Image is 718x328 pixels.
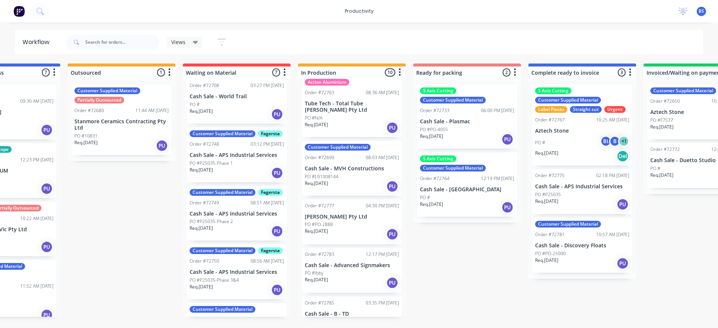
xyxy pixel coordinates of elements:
div: Order #7277502:18 PM [DATE]Cash Sale - APS Industrial ServicesPO #P25035Req.[DATE]PU [532,169,632,214]
div: Customer Supplied MaterialFagerstaOrder #7274803:12 PM [DATE]Cash Sale - APS Industrial ServicesP... [187,127,287,182]
p: PO #P25035-Phase 1 [190,160,233,167]
div: PU [41,124,53,136]
div: 03:12 PM [DATE] [251,141,284,148]
p: Req. [DATE] [535,150,558,157]
p: Req. [DATE] [74,139,98,146]
p: Cash Sale - Discovery Floats [535,242,629,249]
span: BS [699,8,704,15]
p: Cash Sale - MVH Constructions [305,165,399,172]
div: 04:30 PM [DATE] [366,202,399,209]
div: Fagersta [258,189,283,196]
p: PO #Ibby [305,270,323,276]
div: Del [617,150,629,162]
div: Order #72708 [190,82,219,89]
div: Order #72781 [535,231,565,238]
div: 08:51 AM [DATE] [251,199,284,206]
p: PO #N/A [305,115,322,121]
div: Order #7270803:27 PM [DATE]Cash Sale - World TrailPO #Req.[DATE]PU [187,59,287,124]
div: Customer Supplied Material [535,221,601,228]
div: BL [600,136,611,147]
div: 12:19 PM [DATE] [481,175,514,182]
div: 08:36 AM [DATE] [366,89,399,96]
div: PU [156,140,168,152]
div: Urgent [604,106,626,113]
div: Customer Supplied Material [650,87,716,94]
div: 11:52 AM [DATE] [20,283,53,290]
div: 03:35 PM [DATE] [366,300,399,306]
div: Straight cut [570,106,602,113]
p: Req. [DATE] [535,257,558,264]
div: Order #72783 [305,251,334,258]
div: + 1 [618,136,629,147]
p: Cash Sale - B - TD [305,311,399,317]
div: Order #72772 [650,146,680,153]
div: Order #72774 [190,316,219,323]
div: Order #72748 [190,141,219,148]
div: Order #72764 [420,175,449,182]
div: 5 Axis CuttingCustomer Supplied MaterialLabel PiecesStraight cutUrgentOrder #7276710:25 AM [DATE]... [532,84,632,165]
div: PU [41,183,53,195]
p: [PERSON_NAME] Pty Ltd [305,214,399,220]
p: Cash Sale - APS Industrial Services [190,211,284,217]
p: PO # [650,165,660,172]
p: PO #P25035-Phase 3&4 [190,277,239,284]
div: Label Pieces [535,106,567,113]
div: PU [386,122,398,134]
div: Customer Supplied Material [420,165,486,171]
div: Customer Supplied Material [190,247,255,254]
div: PU [271,108,283,120]
div: Customer Supplied Material [190,130,255,137]
p: Aztech Stone [535,128,629,134]
div: 10:23 AM [DATE] [251,316,284,323]
div: PU [271,284,283,296]
div: 10:57 AM [DATE] [596,231,629,238]
p: PO #PO-2888 [305,221,333,228]
div: PU [41,309,53,321]
div: 5 Axis Cutting [535,87,571,94]
div: Partially Outsourced [74,97,124,103]
img: Factory [13,6,25,17]
div: Customer Supplied Material [190,189,255,196]
div: PU [617,198,629,210]
p: Cash Sale - APS Industrial Services [190,269,284,275]
p: Req. [DATE] [190,225,213,232]
p: Req. [DATE] [190,108,213,115]
p: PO # [420,194,430,201]
div: Customer Supplied Material [305,144,371,151]
p: Req. [DATE] [420,201,443,208]
div: PU [41,241,53,253]
p: Req. [DATE] [420,133,443,140]
div: Customer Supplied Material [74,87,140,94]
div: 03:27 PM [DATE] [251,82,284,89]
div: 10:22 AM [DATE] [20,215,53,222]
p: Cash Sale - World Trail [190,93,284,100]
p: Req. [DATE] [535,198,558,205]
div: 08:03 AM [DATE] [366,154,399,161]
div: Customer Supplied Material [420,97,486,103]
p: Req. [DATE] [305,276,328,283]
div: Action Aluminium [305,79,349,86]
p: PO #F7577 [650,117,673,124]
p: PO # [535,139,545,146]
div: Order #72750 [190,258,219,264]
div: 02:18 PM [DATE] [596,172,629,179]
div: Order #72749 [190,199,219,206]
p: Req. [DATE] [650,172,673,179]
div: PU [386,180,398,192]
p: Cash Sale - Advanced Signmakers [305,262,399,269]
div: Order #7278312:17 PM [DATE]Cash Sale - Advanced SignmakersPO #IbbyReq.[DATE]PU [302,248,402,293]
div: 5 Axis CuttingCustomer Supplied MaterialOrder #7276412:19 PM [DATE]Cash Sale - [GEOGRAPHIC_DATA]P... [417,152,517,217]
p: Cash Sale - Plasmac [420,118,514,125]
p: Stanmore Ceramics Contracting Pty Ltd [74,118,169,131]
p: Req. [DATE] [190,167,213,173]
div: Fagersta [258,247,283,254]
div: Workflow [22,38,53,47]
div: Customer Supplied MaterialOrder #7269908:03 AM [DATE]Cash Sale - MVH ConstructionsPO #J-01008144R... [302,141,402,196]
div: 08:56 AM [DATE] [251,258,284,264]
div: Customer Supplied MaterialFagerstaOrder #7275008:56 AM [DATE]Cash Sale - APS Industrial ServicesP... [187,244,287,299]
p: Req. [DATE] [190,284,213,290]
div: Order #72775 [535,172,565,179]
div: Order #72767 [535,117,565,123]
p: PO #P25035 [535,191,561,198]
div: Order #72699 [305,154,334,161]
